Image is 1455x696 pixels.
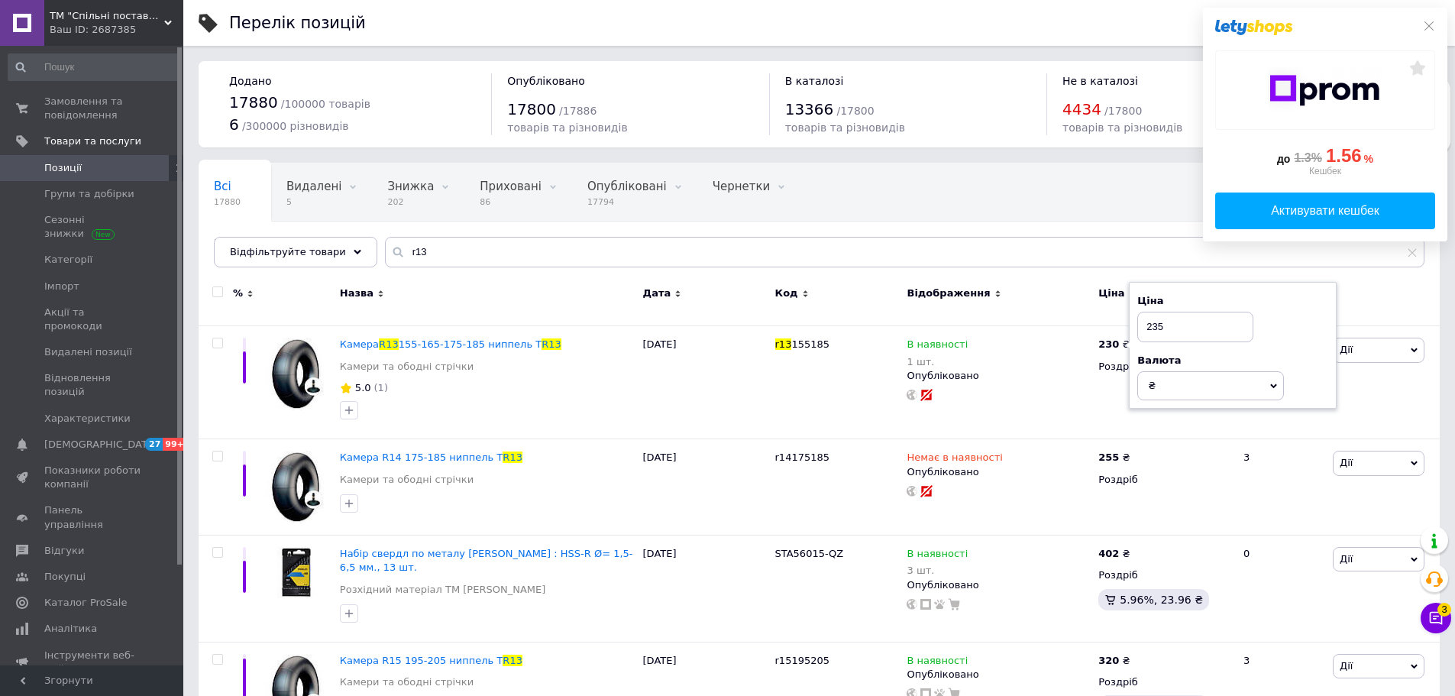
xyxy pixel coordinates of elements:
span: В каталозі [785,75,844,87]
span: 5 [286,196,341,208]
span: (1) [374,382,388,393]
span: Видалені позиції [44,345,132,359]
div: [DATE] [639,326,771,439]
span: 5.96%, 23.96 ₴ [1120,594,1203,606]
span: товарів та різновидів [785,121,905,134]
div: ₴ [1098,338,1130,351]
div: ₴ [1098,654,1130,668]
a: Камера R15 195-205 ниппель TR13 [340,655,522,666]
span: Товари та послуги [44,134,141,148]
span: Дії [1340,344,1353,355]
div: Роздріб [1098,360,1230,374]
div: Роздріб [1098,675,1230,689]
span: r14175185 [775,452,830,463]
span: ТМ "Спільні поставки" [50,9,164,23]
span: Дії [1340,553,1353,565]
div: 0 [1234,536,1329,643]
input: Пошук [8,53,180,81]
span: r13 [775,338,792,350]
span: Опубліковано [507,75,585,87]
span: Всі [214,180,231,193]
span: Опубліковані [587,180,667,193]
span: 13366 [785,100,834,118]
span: Вітрина [214,238,260,251]
span: 155-165-175-185 ниппель T [399,338,542,350]
span: Відображення [907,286,990,300]
span: Набір свердл по металу [PERSON_NAME] : HSS-R Ø= 1,5- 6,5 мм., 13 шт. [340,548,633,573]
span: R13 [379,338,399,350]
span: / 100000 товарів [281,98,370,110]
span: Характеристики [44,412,131,426]
span: Не в каталозі [1062,75,1138,87]
span: Імпорт [44,280,79,293]
span: Дії [1340,457,1353,468]
b: 255 [1098,452,1119,463]
span: Ціна [1098,286,1124,300]
span: 155185 [791,338,829,350]
span: 202 [387,196,434,208]
span: Відновлення позицій [44,371,141,399]
b: 402 [1098,548,1119,559]
img: Набір свердл по металу STANLEY : HSS-R Ø= 1,5- 6,5 мм., 13 шт. [260,547,332,597]
span: Камера R14 175-185 ниппель T [340,452,503,463]
span: Дата [643,286,671,300]
div: Опубліковано [907,668,1091,681]
span: 4434 [1062,100,1101,118]
div: [DATE] [639,439,771,536]
span: Інструменти веб-майстра та SEO [44,649,141,676]
span: В наявності [907,548,968,564]
span: Відгуки [44,544,84,558]
div: 3 шт. [907,565,968,576]
span: / 300000 різновидів [242,120,349,132]
span: Дії [1340,660,1353,672]
span: Код [775,286,798,300]
span: Видалені [286,180,341,193]
span: В наявності [907,655,968,671]
span: Акції та промокоди [44,306,141,333]
span: Приховані [480,180,542,193]
span: Назва [340,286,373,300]
button: Чат з покупцем3 [1421,603,1451,633]
span: Категорії [44,253,92,267]
div: Ваш ID: 2687385 [50,23,183,37]
span: В наявності [907,338,968,354]
div: Опубліковано [907,465,1091,479]
span: Додано [229,75,271,87]
span: [DEMOGRAPHIC_DATA] [44,438,157,452]
span: Замовлення та повідомлення [44,95,141,122]
span: ₴ [1148,380,1156,391]
span: R13 [542,338,561,350]
div: 3 [1234,439,1329,536]
b: 230 [1098,338,1119,350]
input: Пошук по назві позиції, артикулу і пошуковим запитам [385,237,1424,267]
b: 320 [1098,655,1119,666]
span: R13 [503,452,522,463]
span: 3 [1437,603,1451,617]
span: 17880 [229,93,278,112]
span: / 17886 [559,105,597,117]
span: Каталог ProSale [44,596,127,610]
span: Панель управління [44,503,141,531]
span: 99+ [163,438,188,451]
span: / 17800 [836,105,874,117]
div: Роздріб [1098,568,1230,582]
span: Камера [340,338,379,350]
span: Сезонні знижки [44,213,141,241]
div: Роздріб [1098,473,1230,487]
div: Валюта [1137,354,1328,367]
a: Розхідний матеріал ТМ [PERSON_NAME] [340,583,545,597]
span: / 17800 [1104,105,1142,117]
a: КамераR13155-165-175-185 ниппель TR13 [340,338,561,350]
span: Чернетки [713,180,771,193]
span: 6 [229,115,239,134]
span: r15195205 [775,655,830,666]
div: Опубліковано [907,578,1091,592]
div: ₴ [1098,547,1130,561]
div: Ціна [1137,294,1328,308]
div: ₴ [1098,451,1130,465]
span: Камера R15 195-205 ниппель T [340,655,503,666]
span: 86 [480,196,542,208]
a: Камери та ободні стрічки [340,675,474,689]
span: 27 [145,438,163,451]
span: 5.0 [355,382,371,393]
